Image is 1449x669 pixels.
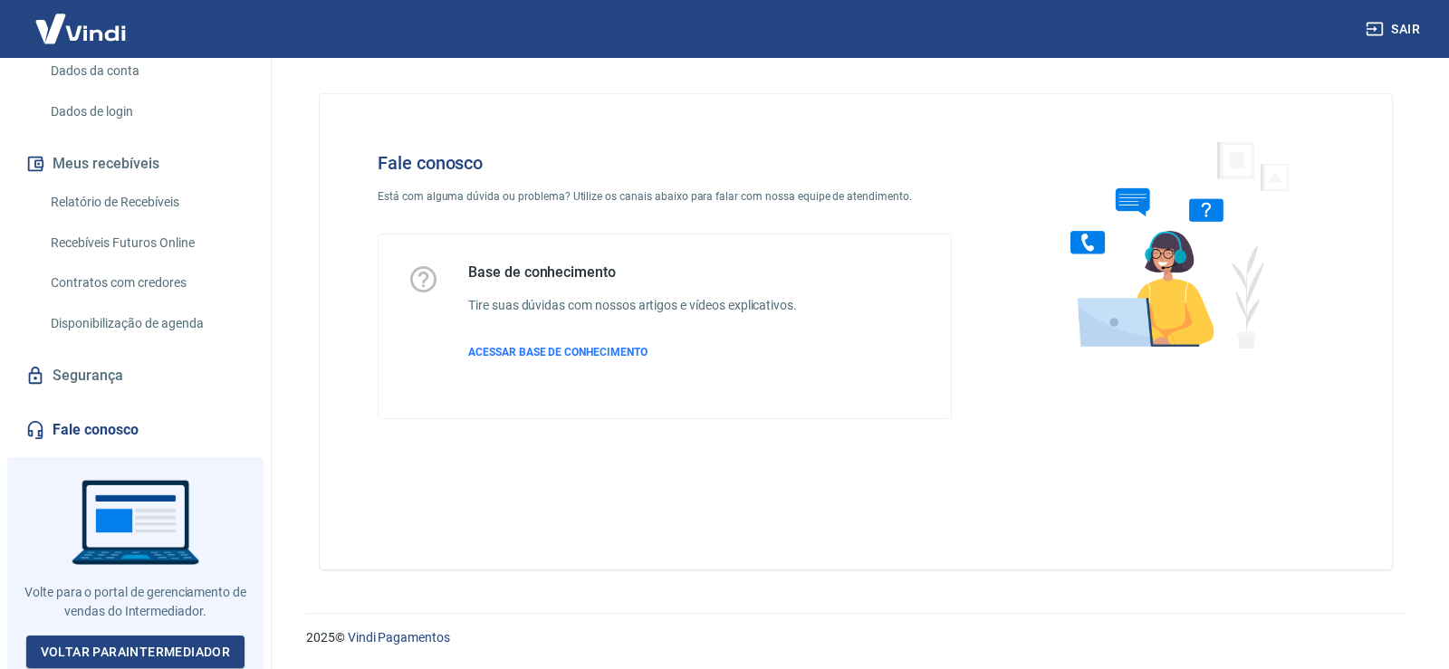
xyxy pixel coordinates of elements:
a: Vindi Pagamentos [348,630,450,645]
h5: Base de conhecimento [468,263,797,282]
a: Recebíveis Futuros Online [43,225,249,262]
a: Fale conosco [22,410,249,450]
a: Disponibilização de agenda [43,305,249,342]
a: ACESSAR BASE DE CONHECIMENTO [468,344,797,360]
p: 2025 © [306,628,1406,647]
a: Contratos com credores [43,264,249,301]
a: Relatório de Recebíveis [43,184,249,221]
button: Meus recebíveis [22,144,249,184]
h6: Tire suas dúvidas com nossos artigos e vídeos explicativos. [468,296,797,315]
a: Dados de login [43,93,249,130]
img: Fale conosco [1034,123,1310,365]
button: Sair [1362,13,1427,46]
p: Está com alguma dúvida ou problema? Utilize os canais abaixo para falar com nossa equipe de atend... [378,188,952,205]
a: Segurança [22,356,249,396]
img: Vindi [22,1,139,56]
h4: Fale conosco [378,152,952,174]
a: Dados da conta [43,53,249,90]
a: Voltar paraIntermediador [26,636,245,669]
span: ACESSAR BASE DE CONHECIMENTO [468,346,648,358]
